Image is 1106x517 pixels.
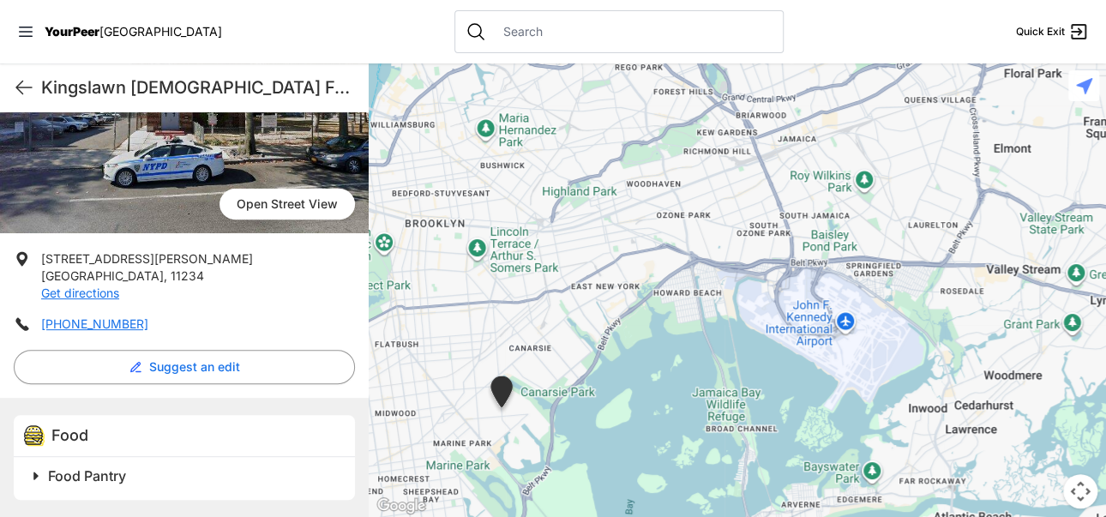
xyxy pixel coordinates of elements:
span: Suggest an edit [149,358,240,376]
span: Quick Exit [1016,25,1065,39]
span: Food [51,426,88,444]
button: Suggest an edit [14,350,355,384]
span: YourPeer [45,24,99,39]
a: Quick Exit [1016,21,1089,42]
a: [PHONE_NUMBER] [41,316,148,331]
span: Open Street View [219,189,355,219]
span: Food Pantry [48,467,126,484]
span: [GEOGRAPHIC_DATA] [99,24,222,39]
span: 11234 [171,268,204,283]
input: Search [493,23,772,40]
span: [GEOGRAPHIC_DATA] [41,268,164,283]
span: , [164,268,167,283]
img: Google [373,495,430,517]
h1: Kingslawn [DEMOGRAPHIC_DATA] Food Pantry [41,75,355,99]
button: Map camera controls [1063,474,1097,508]
a: Open this area in Google Maps (opens a new window) [373,495,430,517]
span: [STREET_ADDRESS][PERSON_NAME] [41,251,253,266]
a: YourPeer[GEOGRAPHIC_DATA] [45,27,222,37]
a: Get directions [41,286,119,300]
